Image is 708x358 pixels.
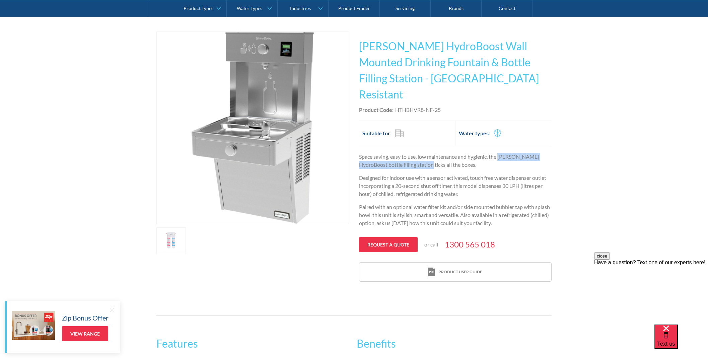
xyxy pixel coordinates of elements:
[362,129,392,137] h2: Suitable for:
[428,268,435,277] img: print icon
[359,174,552,198] p: Designed for indoor use with a sensor activated, touch free water dispenser outlet incorporating ...
[438,269,482,275] div: Product user guide
[290,5,311,11] div: Industries
[12,311,55,340] img: Zip Bonus Offer
[459,129,490,137] h2: Water types:
[424,240,438,248] p: or call
[654,325,708,358] iframe: podium webchat widget bubble
[62,326,108,341] a: View Range
[237,5,262,11] div: Water Types
[594,253,708,333] iframe: podium webchat widget prompt
[156,336,351,352] h2: Features
[359,106,394,113] strong: Product Code:
[359,203,552,227] p: Paired with an optional water filter kit and/or side mounted bubbler tap with splash bowl, this u...
[357,336,552,352] h2: Benefits
[157,32,349,224] img: HydroBoost Wall Mounted Drinking Fountain & Bottle Filling Station Vandal Resistant
[445,238,495,250] a: 1300 565 018
[359,237,418,252] a: Request a quote
[395,106,441,114] div: HTHBHVR8-NF-25
[184,5,213,11] div: Product Types
[359,263,551,282] a: print iconProduct user guide
[156,227,186,254] a: open lightbox
[359,38,552,102] h1: [PERSON_NAME] HydroBoost Wall Mounted Drinking Fountain & Bottle Filling Station - [GEOGRAPHIC_DA...
[62,313,109,323] h5: Zip Bonus Offer
[156,31,349,224] a: open lightbox
[359,153,552,169] p: Space saving, easy to use, low maintenance and hygienic, the [PERSON_NAME] HydroBoost bottle fill...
